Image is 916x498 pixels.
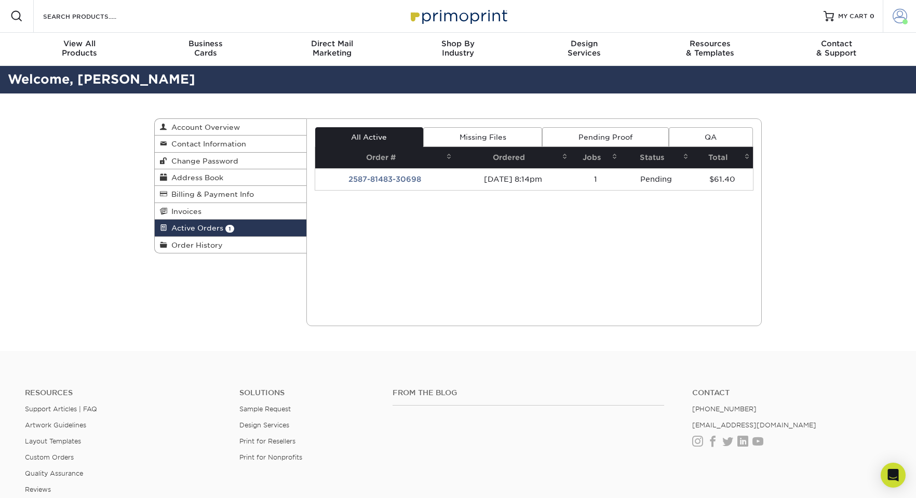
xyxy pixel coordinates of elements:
[521,33,647,66] a: DesignServices
[167,190,254,198] span: Billing & Payment Info
[167,157,238,165] span: Change Password
[315,147,455,168] th: Order #
[143,39,269,48] span: Business
[692,147,753,168] th: Total
[315,168,455,190] td: 2587-81483-30698
[692,388,891,397] a: Contact
[455,168,571,190] td: [DATE] 8:14pm
[571,168,621,190] td: 1
[143,39,269,58] div: Cards
[692,421,816,429] a: [EMAIL_ADDRESS][DOMAIN_NAME]
[423,127,542,147] a: Missing Files
[155,119,306,136] a: Account Overview
[155,136,306,152] a: Contact Information
[269,39,395,48] span: Direct Mail
[155,169,306,186] a: Address Book
[838,12,868,21] span: MY CART
[239,437,295,445] a: Print for Resellers
[395,33,521,66] a: Shop ByIndustry
[239,388,377,397] h4: Solutions
[521,39,647,58] div: Services
[571,147,621,168] th: Jobs
[167,224,223,232] span: Active Orders
[17,33,143,66] a: View AllProducts
[143,33,269,66] a: BusinessCards
[669,127,753,147] a: QA
[269,33,395,66] a: Direct MailMarketing
[647,39,773,58] div: & Templates
[239,405,291,413] a: Sample Request
[692,168,753,190] td: $61.40
[395,39,521,48] span: Shop By
[393,388,665,397] h4: From the Blog
[167,207,201,216] span: Invoices
[406,5,510,27] img: Primoprint
[167,241,223,249] span: Order History
[155,237,306,253] a: Order History
[542,127,668,147] a: Pending Proof
[225,225,234,233] span: 1
[167,140,246,148] span: Contact Information
[521,39,647,48] span: Design
[155,203,306,220] a: Invoices
[167,173,223,182] span: Address Book
[25,421,86,429] a: Artwork Guidelines
[621,168,692,190] td: Pending
[17,39,143,58] div: Products
[621,147,692,168] th: Status
[239,421,289,429] a: Design Services
[455,147,571,168] th: Ordered
[870,12,874,20] span: 0
[155,186,306,203] a: Billing & Payment Info
[881,463,906,488] div: Open Intercom Messenger
[42,10,143,22] input: SEARCH PRODUCTS.....
[395,39,521,58] div: Industry
[3,466,88,494] iframe: Google Customer Reviews
[25,437,81,445] a: Layout Templates
[647,33,773,66] a: Resources& Templates
[17,39,143,48] span: View All
[773,39,899,48] span: Contact
[239,453,302,461] a: Print for Nonprofits
[155,220,306,236] a: Active Orders 1
[25,405,97,413] a: Support Articles | FAQ
[647,39,773,48] span: Resources
[692,405,757,413] a: [PHONE_NUMBER]
[25,453,74,461] a: Custom Orders
[167,123,240,131] span: Account Overview
[773,33,899,66] a: Contact& Support
[773,39,899,58] div: & Support
[315,127,423,147] a: All Active
[155,153,306,169] a: Change Password
[25,388,224,397] h4: Resources
[269,39,395,58] div: Marketing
